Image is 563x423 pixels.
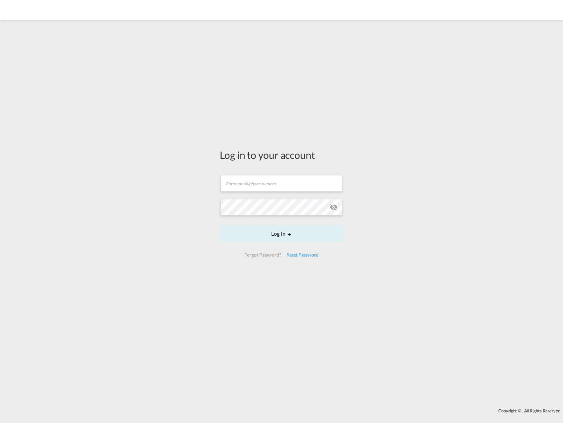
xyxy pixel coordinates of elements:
[284,249,321,261] div: Reset Password
[242,249,283,261] div: Forgot Password?
[220,148,343,162] div: Log in to your account
[330,203,338,211] md-icon: icon-eye-off
[220,225,343,242] button: LOGIN
[220,175,342,192] input: Enter email/phone number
